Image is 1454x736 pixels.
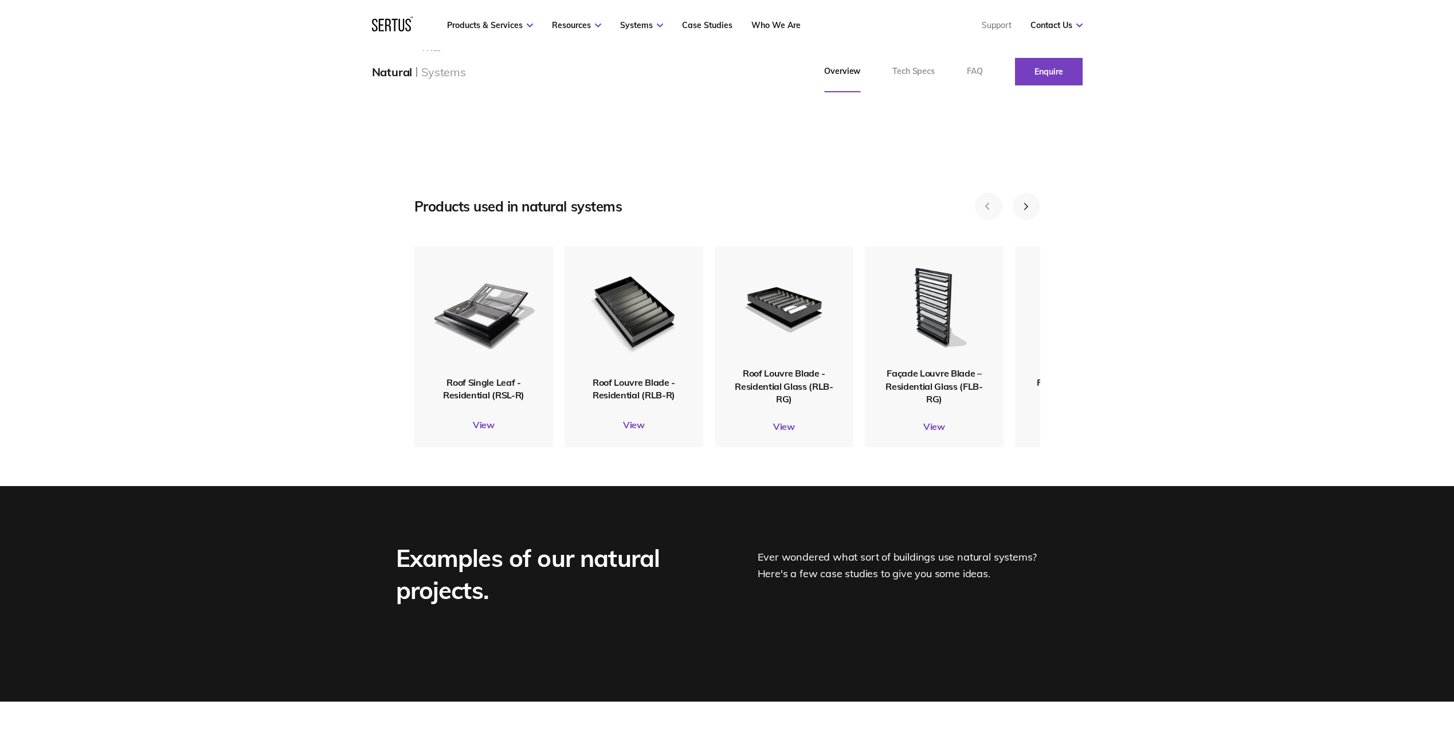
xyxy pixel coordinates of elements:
[1015,58,1083,85] a: Enquire
[885,367,983,405] span: Façade Louvre Blade – Residential Glass (FLB-RG)
[565,419,703,430] a: View
[593,376,675,400] span: Roof Louvre Blade - Residential (RLB-R)
[735,367,833,405] span: Roof Louvre Blade - Residential Glass (RLB-RG)
[396,542,706,606] div: Examples of our natural projects.
[1030,20,1083,30] a: Contact Us
[865,421,1004,432] a: View
[1015,419,1154,430] a: View
[951,51,999,92] a: FAQ
[751,20,801,30] a: Who We Are
[1013,193,1040,220] button: Next slide
[982,20,1012,30] a: Support
[372,65,413,79] div: Natural
[1037,376,1131,400] span: Façade Louvre Blade – Residential (FLB-R)
[447,20,533,30] a: Products & Services
[443,376,524,400] span: Roof Single Leaf - Residential (RSL-R)
[715,421,853,432] a: View
[758,542,1059,606] div: Ever wondered what sort of buildings use natural systems? Here's a few case studies to give you s...
[620,20,663,30] a: Systems
[682,20,732,30] a: Case Studies
[552,20,601,30] a: Resources
[414,198,727,215] div: Products used in natural systems
[975,193,1002,220] button: Previous slide
[414,419,553,430] a: View
[876,51,951,92] a: Tech Specs
[1248,603,1454,736] iframe: Chat Widget
[421,65,466,79] div: Systems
